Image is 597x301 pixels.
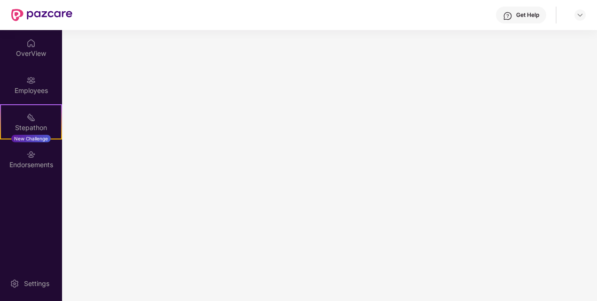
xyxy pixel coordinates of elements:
img: svg+xml;base64,PHN2ZyBpZD0iRW5kb3JzZW1lbnRzIiB4bWxucz0iaHR0cDovL3d3dy53My5vcmcvMjAwMC9zdmciIHdpZH... [26,150,36,159]
div: Stepathon [1,123,61,132]
img: svg+xml;base64,PHN2ZyBpZD0iRHJvcGRvd24tMzJ4MzIiIHhtbG5zPSJodHRwOi8vd3d3LnczLm9yZy8yMDAwL3N2ZyIgd2... [576,11,584,19]
div: New Challenge [11,135,51,142]
img: svg+xml;base64,PHN2ZyBpZD0iU2V0dGluZy0yMHgyMCIgeG1sbnM9Imh0dHA6Ly93d3cudzMub3JnLzIwMDAvc3ZnIiB3aW... [10,279,19,288]
div: Get Help [516,11,539,19]
img: svg+xml;base64,PHN2ZyBpZD0iSG9tZSIgeG1sbnM9Imh0dHA6Ly93d3cudzMub3JnLzIwMDAvc3ZnIiB3aWR0aD0iMjAiIG... [26,39,36,48]
img: svg+xml;base64,PHN2ZyBpZD0iRW1wbG95ZWVzIiB4bWxucz0iaHR0cDovL3d3dy53My5vcmcvMjAwMC9zdmciIHdpZHRoPS... [26,76,36,85]
div: Settings [21,279,52,288]
img: svg+xml;base64,PHN2ZyB4bWxucz0iaHR0cDovL3d3dy53My5vcmcvMjAwMC9zdmciIHdpZHRoPSIyMSIgaGVpZ2h0PSIyMC... [26,113,36,122]
img: svg+xml;base64,PHN2ZyBpZD0iSGVscC0zMngzMiIgeG1sbnM9Imh0dHA6Ly93d3cudzMub3JnLzIwMDAvc3ZnIiB3aWR0aD... [503,11,512,21]
img: New Pazcare Logo [11,9,72,21]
